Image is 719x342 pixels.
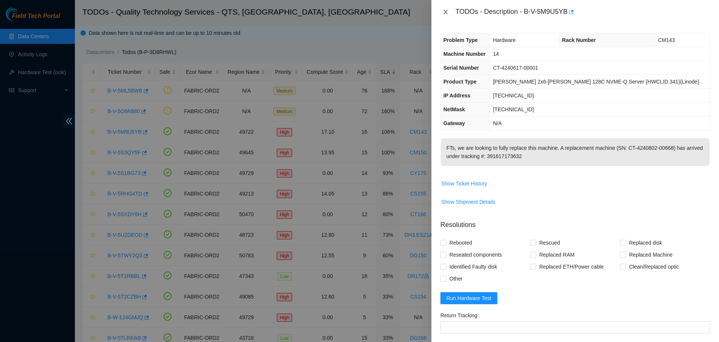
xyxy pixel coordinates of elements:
span: 14 [493,51,499,57]
span: Gateway [443,120,465,126]
span: Reseated components [446,249,505,261]
span: [TECHNICAL_ID] [493,106,534,112]
span: [TECHNICAL_ID] [493,93,534,99]
span: CM143 [658,37,675,43]
p: Resolutions [440,214,710,230]
span: Show Ticket History [441,179,487,188]
p: FTs, we are looking to fully replace this machine. A replacement machine (SN: CT-4240802-00668) h... [441,138,710,166]
span: Hardware [493,37,516,43]
button: Show Shipment Details [441,196,496,208]
span: Machine Number [443,51,486,57]
div: TODOs - Description - B-V-5M9U5YB [455,6,710,18]
span: Serial Number [443,65,479,71]
span: IP Address [443,93,470,99]
span: close [443,9,449,15]
span: Product Type [443,79,476,85]
span: Replaced ETH/Power cable [536,261,607,273]
span: Rebooted [446,237,475,249]
span: Show Shipment Details [441,198,495,206]
label: Return Tracking [440,309,483,321]
span: N/A [493,120,501,126]
span: Rescued [536,237,563,249]
span: Other [446,273,465,285]
input: Return Tracking [440,321,710,333]
span: Rack Number [562,37,596,43]
button: Run Hardware Test [440,292,497,304]
span: Clean/Replaced optic [626,261,682,273]
span: NetMask [443,106,465,112]
button: Show Ticket History [441,178,488,190]
span: Identified Faulty disk [446,261,500,273]
span: Replaced disk [626,237,665,249]
span: Replaced RAM [536,249,577,261]
span: [PERSON_NAME] 2x6-[PERSON_NAME] 128C NVME-Q Server {HWCLID 341}{Linode} [493,79,699,85]
span: CT-4240617-00001 [493,65,538,71]
button: Close [440,9,451,16]
span: Problem Type [443,37,478,43]
span: Replaced Machine [626,249,676,261]
span: Run Hardware Test [446,294,491,302]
